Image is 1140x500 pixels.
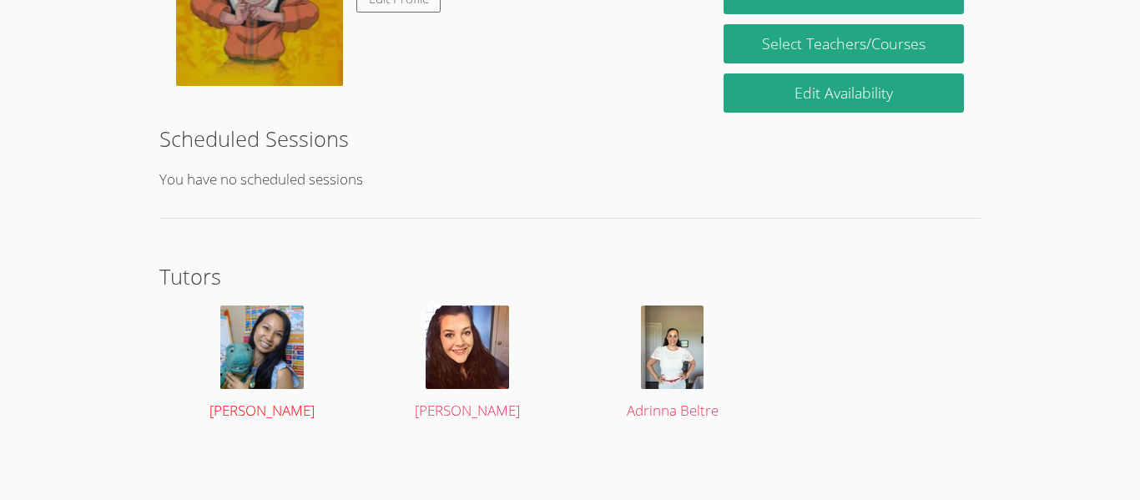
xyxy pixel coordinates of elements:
[209,401,315,420] span: [PERSON_NAME]
[159,168,981,192] p: You have no scheduled sessions
[724,24,964,63] a: Select Teachers/Courses
[220,306,304,389] img: Untitled%20design%20(19).png
[159,260,981,292] h2: Tutors
[627,401,719,420] span: Adrinna Beltre
[587,306,759,423] a: Adrinna Beltre
[426,306,509,389] img: avatar.png
[381,306,554,423] a: [PERSON_NAME]
[176,306,349,423] a: [PERSON_NAME]
[415,401,520,420] span: [PERSON_NAME]
[159,123,981,154] h2: Scheduled Sessions
[641,306,704,389] img: IMG_9685.jpeg
[724,73,964,113] a: Edit Availability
